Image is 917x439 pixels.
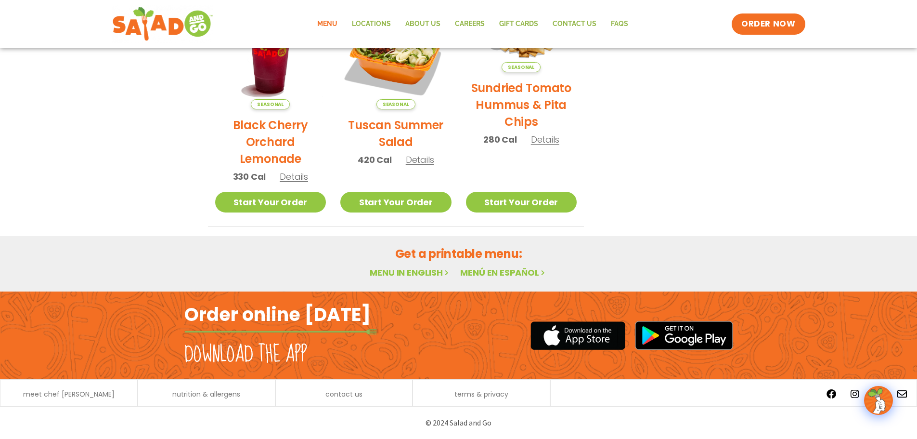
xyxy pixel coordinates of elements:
span: Details [280,171,308,183]
span: 280 Cal [483,133,517,146]
h2: Download the app [184,341,307,368]
span: 330 Cal [233,170,266,183]
img: appstore [530,320,625,351]
img: google_play [635,321,733,350]
a: About Us [398,13,448,35]
a: contact us [325,391,362,398]
a: terms & privacy [454,391,508,398]
a: GIFT CARDS [492,13,545,35]
nav: Menu [310,13,635,35]
a: Start Your Order [340,192,452,213]
h2: Sundried Tomato Hummus & Pita Chips [466,80,577,130]
h2: Order online [DATE] [184,303,371,326]
img: fork [184,329,377,334]
a: Careers [448,13,492,35]
p: © 2024 Salad and Go [189,416,728,429]
span: Seasonal [376,99,415,109]
span: Details [531,133,559,146]
span: Seasonal [502,62,541,72]
img: new-SAG-logo-768×292 [112,5,214,43]
a: Start Your Order [466,192,577,213]
h2: Get a printable menu: [208,245,710,262]
a: nutrition & allergens [172,391,240,398]
a: Contact Us [545,13,604,35]
a: ORDER NOW [732,13,805,35]
a: Locations [345,13,398,35]
h2: Tuscan Summer Salad [340,117,452,150]
a: Menú en español [460,266,547,279]
a: meet chef [PERSON_NAME] [23,391,115,398]
span: ORDER NOW [741,18,795,30]
a: Menu [310,13,345,35]
span: 420 Cal [358,153,392,166]
h2: Black Cherry Orchard Lemonade [215,117,326,167]
span: Seasonal [251,99,290,109]
img: wpChatIcon [865,387,892,414]
a: Menu in English [370,266,451,279]
a: FAQs [604,13,635,35]
span: Details [406,154,434,166]
a: Start Your Order [215,192,326,213]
